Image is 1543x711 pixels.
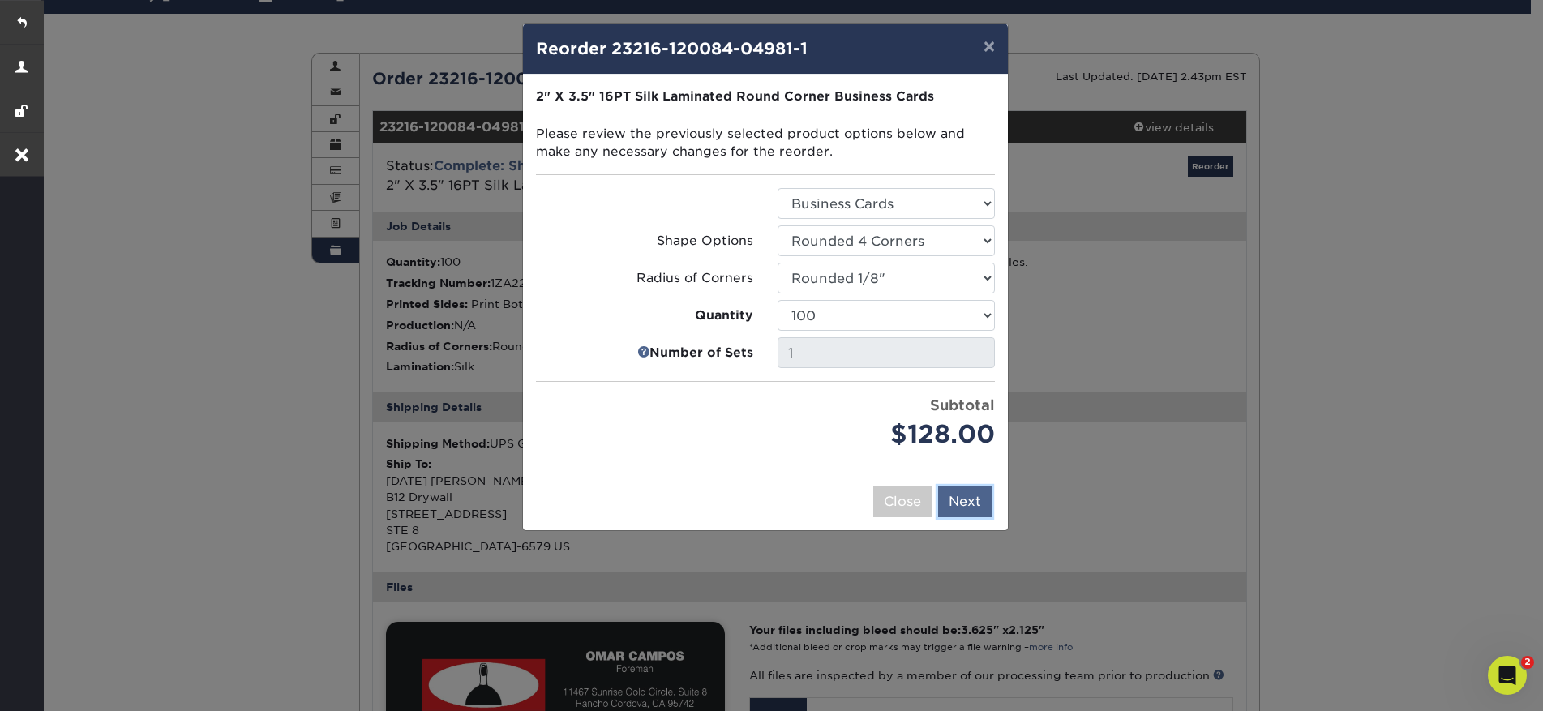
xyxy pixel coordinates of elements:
[938,486,992,517] button: Next
[536,36,995,61] h4: Reorder 23216-120084-04981-1
[536,232,753,251] label: Shape Options
[873,486,932,517] button: Close
[536,269,753,288] label: Radius of Corners
[649,344,753,362] strong: Number of Sets
[1521,656,1534,669] span: 2
[1488,656,1527,695] iframe: Intercom live chat
[971,24,1008,69] button: ×
[536,88,995,161] p: Please review the previously selected product options below and make any necessary changes for th...
[778,416,995,453] div: $128.00
[695,306,753,325] strong: Quantity
[536,88,934,104] strong: 2" X 3.5" 16PT Silk Laminated Round Corner Business Cards
[930,396,995,413] strong: Subtotal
